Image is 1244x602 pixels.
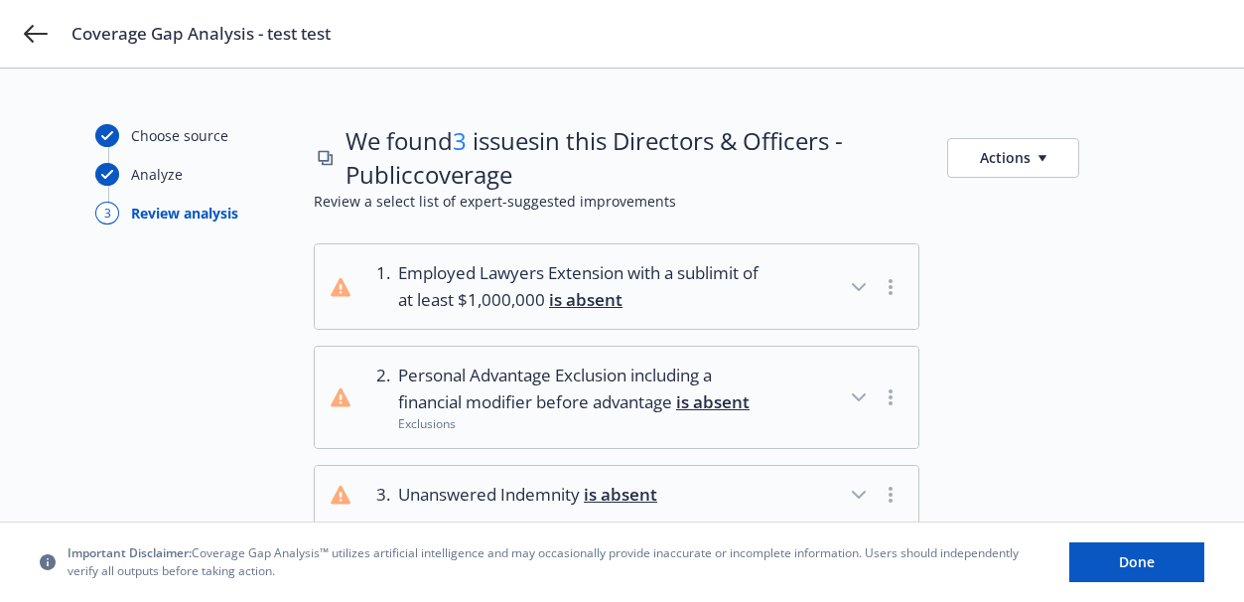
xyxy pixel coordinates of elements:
[398,415,760,432] div: Exclusions
[315,347,918,448] button: 2.Personal Advantage Exclusion including a financial modifier before advantage is absentExclusions
[1119,552,1155,571] span: Done
[131,125,228,146] div: Choose source
[398,363,760,415] span: Personal Advantage Exclusion including a financial modifier before advantage
[314,191,1149,212] span: Review a select list of expert-suggested improvements
[947,138,1079,178] button: Actions
[584,483,657,506] span: is absent
[398,482,657,508] span: Unanswered Indemnity
[398,260,760,313] span: Employed Lawyers Extension with a sublimit of at least $1,000,000
[68,545,1037,579] span: Coverage Gap Analysis™ utilizes artificial intelligence and may occasionally provide inaccurate o...
[366,260,390,313] div: 1 .
[366,363,390,432] div: 2 .
[1069,542,1204,582] button: Done
[549,288,622,311] span: is absent
[95,202,119,225] div: 3
[315,244,918,329] button: 1.Employed Lawyers Extension with a sublimit of at least $1,000,000 is absent
[131,164,183,185] div: Analyze
[346,124,919,191] span: We found issues in this Directors & Officers - Public coverage
[676,390,750,413] span: is absent
[366,482,390,508] div: 3 .
[68,545,192,562] span: Important Disclaimer:
[947,124,1079,191] button: Actions
[315,466,918,524] button: 3.Unanswered Indemnity is absent
[453,124,467,157] span: 3
[71,22,331,46] span: Coverage Gap Analysis - test test
[131,203,238,224] div: Review analysis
